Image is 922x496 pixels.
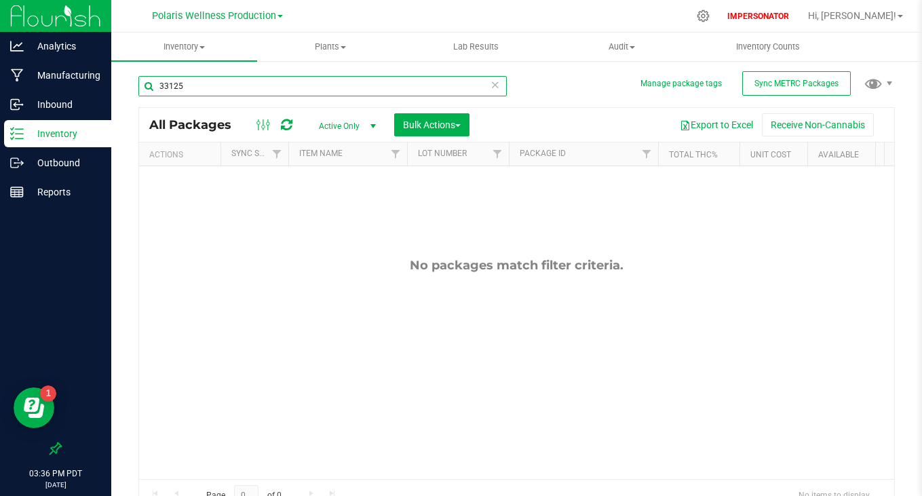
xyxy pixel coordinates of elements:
[762,113,874,136] button: Receive Non-Cannabis
[6,480,105,490] p: [DATE]
[549,33,695,61] a: Audit
[10,127,24,140] inline-svg: Inventory
[149,150,215,159] div: Actions
[403,33,549,61] a: Lab Results
[394,113,469,136] button: Bulk Actions
[149,117,245,132] span: All Packages
[49,442,62,455] label: Pin the sidebar to full width on large screens
[754,79,839,88] span: Sync METRC Packages
[818,150,859,159] a: Available
[111,41,257,53] span: Inventory
[695,33,841,61] a: Inventory Counts
[10,156,24,170] inline-svg: Outbound
[231,149,284,158] a: Sync Status
[669,150,718,159] a: Total THC%
[640,78,722,90] button: Manage package tags
[742,71,851,96] button: Sync METRC Packages
[10,98,24,111] inline-svg: Inbound
[491,76,500,94] span: Clear
[6,468,105,480] p: 03:36 PM PDT
[435,41,517,53] span: Lab Results
[520,149,566,158] a: Package ID
[40,385,56,402] iframe: Resource center unread badge
[24,38,105,54] p: Analytics
[385,142,407,166] a: Filter
[722,10,794,22] p: IMPERSONATOR
[403,119,461,130] span: Bulk Actions
[14,387,54,428] iframe: Resource center
[636,142,658,166] a: Filter
[152,10,276,22] span: Polaris Wellness Production
[24,184,105,200] p: Reports
[418,149,467,158] a: Lot Number
[299,149,343,158] a: Item Name
[24,67,105,83] p: Manufacturing
[486,142,509,166] a: Filter
[24,126,105,142] p: Inventory
[10,69,24,82] inline-svg: Manufacturing
[139,258,894,273] div: No packages match filter criteria.
[111,33,257,61] a: Inventory
[138,76,507,96] input: Search Package ID, Item Name, SKU, Lot or Part Number...
[24,155,105,171] p: Outbound
[808,10,896,21] span: Hi, [PERSON_NAME]!
[718,41,818,53] span: Inventory Counts
[750,150,791,159] a: Unit Cost
[266,142,288,166] a: Filter
[10,39,24,53] inline-svg: Analytics
[24,96,105,113] p: Inbound
[10,185,24,199] inline-svg: Reports
[671,113,762,136] button: Export to Excel
[695,9,712,22] div: Manage settings
[258,41,402,53] span: Plants
[550,41,694,53] span: Audit
[257,33,403,61] a: Plants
